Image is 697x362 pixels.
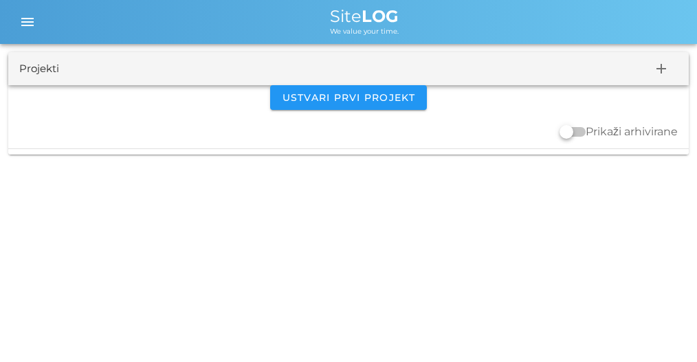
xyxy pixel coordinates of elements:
[330,6,399,26] span: Site
[19,14,36,30] i: menu
[270,85,426,110] button: Ustvari prvi projekt
[281,91,415,104] span: Ustvari prvi projekt
[19,61,59,77] div: Projekti
[586,125,678,139] label: Prikaži arhivirane
[653,60,670,77] i: add
[362,6,399,26] b: LOG
[330,27,399,36] span: We value your time.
